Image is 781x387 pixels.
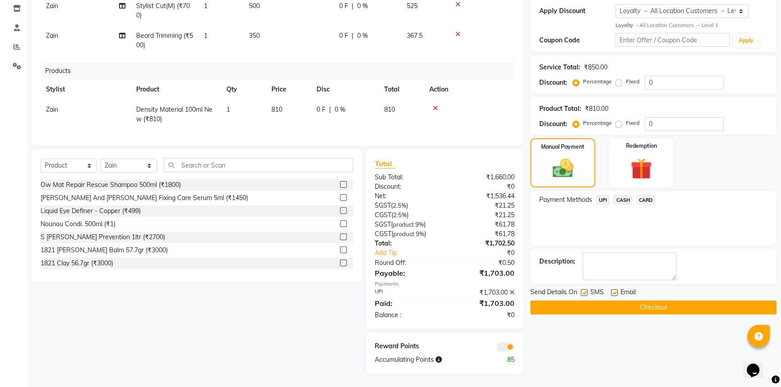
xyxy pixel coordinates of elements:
[131,79,221,100] th: Product
[616,33,730,47] input: Enter Offer / Coupon Code
[136,2,190,19] span: Stylist Cut(M) (₹700)
[616,22,639,28] strong: Loyalty →
[445,288,521,297] div: ₹1,703.00
[375,211,391,219] span: CGST
[590,287,604,299] span: SMS
[541,143,584,151] label: Manual Payment
[530,287,577,299] span: Send Details On
[596,195,610,205] span: UPI
[393,230,414,237] span: product
[445,298,521,309] div: ₹1,703.00
[415,221,424,228] span: 9%
[384,105,395,114] span: 810
[368,239,445,248] div: Total:
[393,221,414,228] span: product
[483,355,521,364] div: 85
[626,142,657,150] label: Redemption
[407,2,418,10] span: 525
[41,180,181,190] div: Ow Mat Repair Rescue Shampoo 500ml (₹1800)
[46,32,58,40] span: Zain
[226,105,230,114] span: 1
[136,32,193,49] span: Beard Trimming (₹500)
[41,259,113,268] div: 1821 Clay 56.7gr (₹3000)
[352,1,354,11] span: |
[583,119,612,127] label: Percentage
[626,77,639,86] label: Fixed
[445,173,521,182] div: ₹1,660.00
[624,155,659,182] img: _gift.svg
[393,202,406,209] span: 2.5%
[539,78,567,87] div: Discount:
[393,211,407,219] span: 2.5%
[249,32,260,40] span: 350
[41,206,141,216] div: Liquid Eye Definer - Copper (₹499)
[368,173,445,182] div: Sub Total:
[335,105,345,114] span: 0 %
[368,220,445,229] div: ( )
[445,258,521,268] div: ₹0.50
[339,1,348,11] span: 0 F
[41,219,115,229] div: Nounou Condi. 500ml (₹1)
[539,195,592,205] span: Payment Methods
[445,210,521,220] div: ₹21.25
[445,182,521,191] div: ₹0
[620,287,636,299] span: Email
[317,105,326,114] span: 0 F
[368,288,445,297] div: UPI
[136,105,212,123] span: Density Material 100ml New (₹810)
[546,156,580,180] img: _cash.svg
[368,229,445,239] div: ( )
[445,201,521,210] div: ₹21.25
[249,2,260,10] span: 500
[46,2,58,10] span: Zain
[311,79,379,100] th: Disc
[445,191,521,201] div: ₹1,536.44
[368,341,445,351] div: Reward Points
[583,77,612,86] label: Percentage
[41,232,165,242] div: S [PERSON_NAME] Prevention 1ltr (₹2700)
[339,31,348,41] span: 0 F
[368,210,445,220] div: ( )
[626,119,639,127] label: Fixed
[368,191,445,201] div: Net:
[416,230,424,237] span: 9%
[457,248,521,258] div: ₹0
[41,193,248,203] div: [PERSON_NAME] And [PERSON_NAME] Fixing Care Serum 5ml (₹1450)
[375,280,515,288] div: Payments
[368,182,445,191] div: Discount:
[539,6,616,16] div: Apply Discount
[539,36,616,45] div: Coupon Code
[368,258,445,268] div: Round Off:
[379,79,424,100] th: Total
[271,105,282,114] span: 810
[733,34,759,47] button: Apply
[539,119,567,129] div: Discount:
[613,195,633,205] span: CASH
[375,201,391,209] span: SGST
[41,79,131,100] th: Stylist
[266,79,311,100] th: Price
[445,310,521,320] div: ₹0
[164,158,353,172] input: Search or Scan
[616,22,767,29] div: All Location Customers → Level 1
[221,79,266,100] th: Qty
[204,2,207,10] span: 1
[357,31,368,41] span: 0 %
[445,239,521,248] div: ₹1,702.50
[375,220,391,228] span: SGST
[445,220,521,229] div: ₹61.78
[46,105,58,114] span: Zain
[375,159,395,168] span: Total
[368,298,445,309] div: Paid:
[636,195,656,205] span: CARD
[539,257,575,266] div: Description:
[368,248,458,258] a: Add Tip
[539,63,580,72] div: Service Total:
[445,229,521,239] div: ₹61.78
[375,230,391,238] span: CGST
[407,32,423,40] span: 367.5
[41,63,521,79] div: Products
[743,351,772,378] iframe: chat widget
[424,79,515,100] th: Action
[329,105,331,114] span: |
